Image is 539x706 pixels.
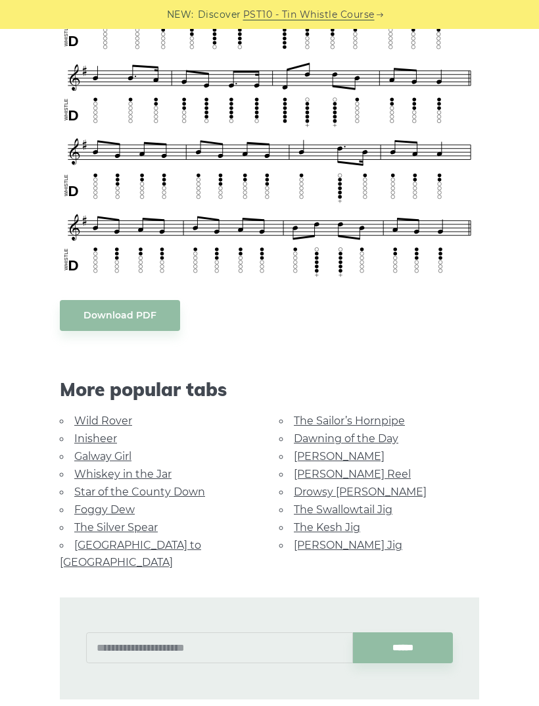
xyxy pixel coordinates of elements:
[167,7,194,22] span: NEW:
[74,415,132,427] a: Wild Rover
[74,521,158,534] a: The Silver Spear
[294,486,427,498] a: Drowsy [PERSON_NAME]
[74,432,117,445] a: Inisheer
[60,300,180,331] a: Download PDF
[74,450,131,463] a: Galway Girl
[60,539,201,568] a: [GEOGRAPHIC_DATA] to [GEOGRAPHIC_DATA]
[294,468,411,480] a: [PERSON_NAME] Reel
[60,378,479,401] span: More popular tabs
[74,486,205,498] a: Star of the County Down
[74,503,135,516] a: Foggy Dew
[294,450,385,463] a: [PERSON_NAME]
[294,503,392,516] a: The Swallowtail Jig
[294,539,402,551] a: [PERSON_NAME] Jig
[294,432,398,445] a: Dawning of the Day
[243,7,375,22] a: PST10 - Tin Whistle Course
[294,521,360,534] a: The Kesh Jig
[294,415,405,427] a: The Sailor’s Hornpipe
[198,7,241,22] span: Discover
[74,468,172,480] a: Whiskey in the Jar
